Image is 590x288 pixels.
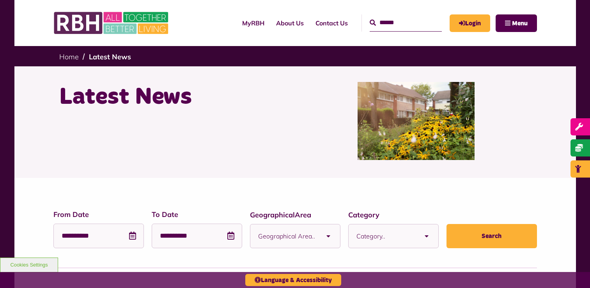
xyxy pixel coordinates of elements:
[446,224,537,248] button: Search
[555,253,590,288] iframe: Netcall Web Assistant for live chat
[358,82,475,160] img: SAZ MEDIA RBH HOUSING4
[356,224,415,248] span: Category..
[348,210,439,220] label: Category
[59,82,289,112] h1: Latest News
[59,52,79,61] a: Home
[152,209,242,220] label: To Date
[270,12,310,34] a: About Us
[512,20,528,27] span: Menu
[258,224,317,248] span: Geographical Area..
[53,209,144,220] label: From Date
[496,14,537,32] button: Navigation
[250,210,340,220] label: GeographicalArea
[53,8,170,38] img: RBH
[89,52,131,61] a: Latest News
[450,14,490,32] a: MyRBH
[245,274,341,286] button: Language & Accessibility
[236,12,270,34] a: MyRBH
[310,12,354,34] a: Contact Us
